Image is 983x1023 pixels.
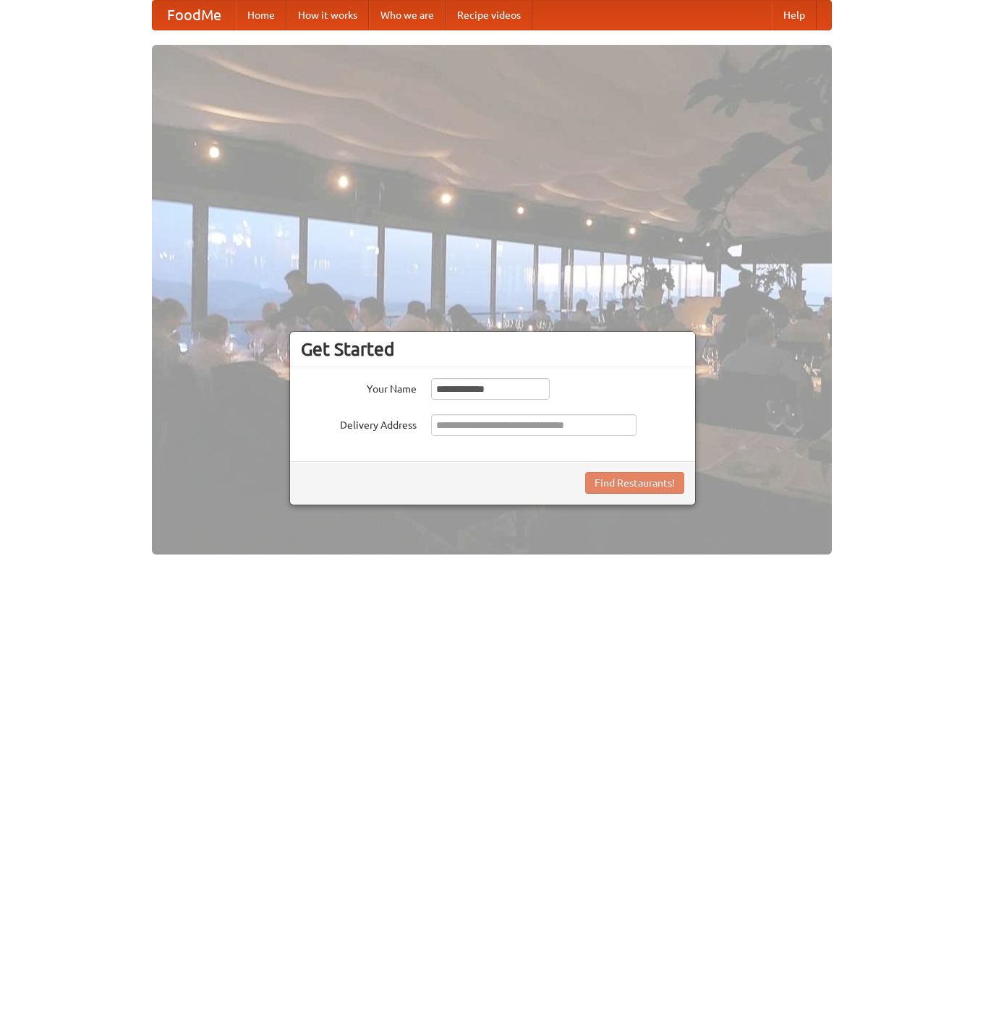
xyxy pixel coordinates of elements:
[286,1,369,30] a: How it works
[301,378,417,396] label: Your Name
[301,338,684,360] h3: Get Started
[153,1,236,30] a: FoodMe
[446,1,532,30] a: Recipe videos
[585,472,684,494] button: Find Restaurants!
[369,1,446,30] a: Who we are
[236,1,286,30] a: Home
[301,414,417,432] label: Delivery Address
[772,1,817,30] a: Help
